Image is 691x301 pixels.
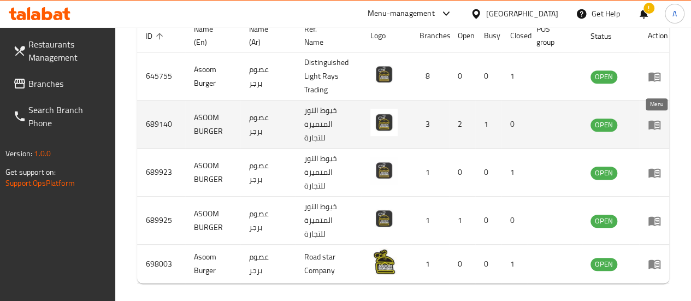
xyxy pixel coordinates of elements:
[185,149,240,197] td: ASOOM BURGER
[28,38,107,64] span: Restaurants Management
[240,52,296,101] td: عصوم برجر
[137,19,677,284] table: enhanced table
[672,8,677,20] span: A
[34,146,51,161] span: 1.0.0
[475,197,501,245] td: 0
[590,167,617,180] div: OPEN
[146,29,167,43] span: ID
[5,146,32,161] span: Version:
[296,149,362,197] td: خيوط النور المتميزة للتجارة
[296,197,362,245] td: خيوط النور المتميزة للتجارة
[648,214,668,227] div: Menu
[449,101,475,149] td: 2
[296,101,362,149] td: خيوط النور المتميزة للتجارة
[194,22,227,49] span: Name (En)
[28,77,107,90] span: Branches
[137,52,185,101] td: 645755
[240,149,296,197] td: عصوم برجر
[185,245,240,284] td: Asoom Burger
[639,19,677,52] th: Action
[501,101,528,149] td: 0
[370,157,398,184] img: ASOOM BURGER
[501,245,528,284] td: 1
[137,101,185,149] td: 689140
[411,197,449,245] td: 1
[648,257,668,270] div: Menu
[137,149,185,197] td: 689923
[411,52,449,101] td: 8
[590,167,617,179] span: OPEN
[362,19,411,52] th: Logo
[304,22,349,49] span: Ref. Name
[296,52,362,101] td: Distinguished Light Rays Trading
[449,149,475,197] td: 0
[4,31,115,70] a: Restaurants Management
[475,245,501,284] td: 0
[501,149,528,197] td: 1
[648,166,668,179] div: Menu
[475,149,501,197] td: 0
[240,101,296,149] td: عصوم برجر
[590,70,617,83] span: OPEN
[296,245,362,284] td: Road star Company
[449,245,475,284] td: 0
[5,165,56,179] span: Get support on:
[4,97,115,136] a: Search Branch Phone
[449,52,475,101] td: 0
[185,101,240,149] td: ASOOM BURGER
[240,245,296,284] td: عصوم برجر
[249,22,282,49] span: Name (Ar)
[137,197,185,245] td: 689925
[5,176,75,190] a: Support.OpsPlatform
[4,70,115,97] a: Branches
[475,101,501,149] td: 1
[648,70,668,83] div: Menu
[501,197,528,245] td: 0
[590,29,626,43] span: Status
[501,19,528,52] th: Closed
[370,205,398,232] img: ASOOM BURGER
[590,258,617,271] div: OPEN
[28,103,107,129] span: Search Branch Phone
[475,19,501,52] th: Busy
[240,197,296,245] td: عصوم برجر
[590,119,617,131] span: OPEN
[501,52,528,101] td: 1
[185,52,240,101] td: Asoom Burger
[486,8,558,20] div: [GEOGRAPHIC_DATA]
[449,19,475,52] th: Open
[370,248,398,275] img: Asoom Burger
[411,245,449,284] td: 1
[370,61,398,88] img: Asoom Burger
[590,258,617,270] span: OPEN
[449,197,475,245] td: 1
[411,101,449,149] td: 3
[590,215,617,228] div: OPEN
[411,19,449,52] th: Branches
[475,52,501,101] td: 0
[590,119,617,132] div: OPEN
[185,197,240,245] td: ASOOM BURGER
[590,215,617,227] span: OPEN
[368,7,435,20] div: Menu-management
[411,149,449,197] td: 1
[370,109,398,136] img: ASOOM BURGER
[536,22,569,49] span: POS group
[137,245,185,284] td: 698003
